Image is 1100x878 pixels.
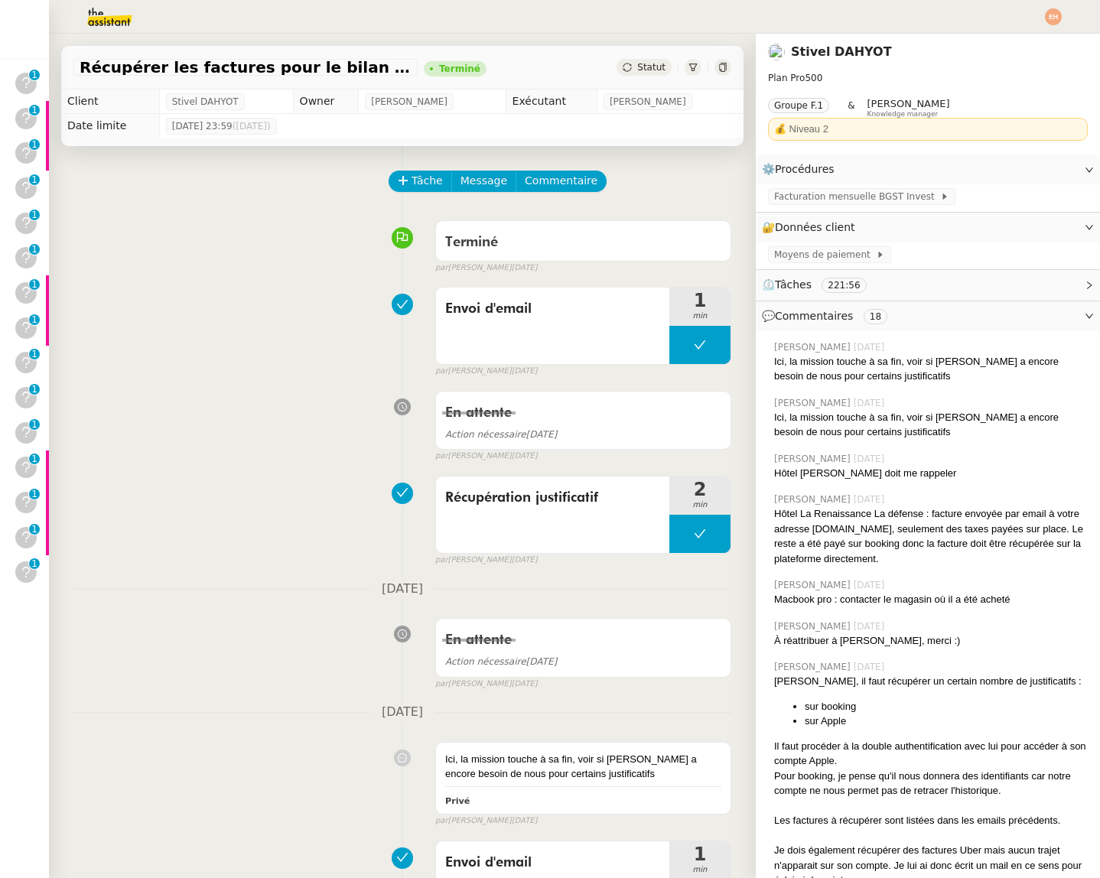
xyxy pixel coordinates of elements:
span: min [669,863,731,876]
span: Plan Pro [768,73,805,83]
span: Récupérer les factures pour le bilan comptable [80,60,412,75]
div: 🔐Données client [756,213,1100,242]
span: min [669,310,731,323]
span: par [435,554,448,567]
small: [PERSON_NAME] [435,262,538,275]
app-user-label: Knowledge manager [867,98,950,118]
span: par [435,262,448,275]
span: [DATE] [512,815,538,828]
li: sur Apple [805,714,1088,729]
a: Stivel DAHYOT [791,44,892,59]
span: Tâche [412,172,443,190]
span: En attente [445,406,512,420]
nz-badge-sup: 1 [29,210,40,220]
b: Privé [445,796,470,806]
div: Terminé [439,64,480,73]
span: En attente [445,633,512,647]
span: [DATE] [854,452,888,466]
div: 💰 Niveau 2 [774,122,1082,137]
span: [DATE] [854,493,888,506]
span: 1 [669,291,731,310]
nz-badge-sup: 1 [29,244,40,255]
nz-badge-sup: 1 [29,524,40,535]
span: Moyens de paiement [774,247,876,262]
span: [DATE] [512,678,538,691]
span: [DATE] [854,660,888,674]
span: 500 [805,73,822,83]
td: Client [61,89,159,114]
p: 1 [31,174,37,188]
div: [PERSON_NAME], il faut récupérer un certain nombre de justificatifs : [774,674,1088,689]
td: Owner [293,89,359,114]
span: ([DATE]) [233,121,271,132]
p: 1 [31,279,37,293]
nz-badge-sup: 1 [29,70,40,80]
button: Tâche [389,171,452,192]
span: [DATE] [854,578,888,592]
span: par [435,815,448,828]
div: Hôtel La Renaissance La défense : facture envoyée par email à votre adresse [DOMAIN_NAME], seulem... [774,506,1088,566]
span: Tâches [775,278,812,291]
span: [DATE] 23:59 [172,119,271,134]
span: [DATE] [854,396,888,410]
nz-badge-sup: 1 [29,454,40,464]
small: [PERSON_NAME] [435,815,538,828]
p: 1 [31,489,37,502]
small: [PERSON_NAME] [435,365,538,378]
div: Pour booking, je pense qu'il nous donnera des identifiants car notre compte ne nous permet pas de... [774,769,1088,798]
span: [PERSON_NAME] [774,619,854,633]
p: 1 [31,454,37,467]
span: [PERSON_NAME] [774,340,854,354]
span: [PERSON_NAME] [774,660,854,674]
nz-badge-sup: 1 [29,384,40,395]
span: [PERSON_NAME] [371,94,447,109]
nz-badge-sup: 1 [29,139,40,150]
nz-badge-sup: 1 [29,419,40,430]
span: [PERSON_NAME] [774,396,854,410]
span: [DATE] [445,656,557,667]
p: 1 [31,139,37,153]
p: 1 [31,70,37,83]
span: [PERSON_NAME] [867,98,950,109]
span: [DATE] [445,429,557,440]
span: [DATE] [369,702,435,723]
span: [DATE] [854,340,888,354]
button: Commentaire [516,171,607,192]
div: ⏲️Tâches 221:56 [756,270,1100,300]
span: 🔐 [762,219,861,236]
nz-badge-sup: 1 [29,279,40,290]
span: [DATE] [854,619,888,633]
div: ⚙️Procédures [756,154,1100,184]
nz-badge-sup: 1 [29,349,40,359]
span: & [848,98,854,118]
span: Envoi d'email [445,851,660,874]
span: Knowledge manager [867,110,939,119]
p: 1 [31,349,37,363]
p: 1 [31,314,37,328]
span: [DATE] [512,450,538,463]
p: 1 [31,210,37,223]
td: Date limite [61,114,159,138]
span: Stivel DAHYOT [172,94,239,109]
li: sur booking [805,699,1088,714]
span: par [435,678,448,691]
span: Terminé [445,236,498,249]
nz-badge-sup: 1 [29,105,40,115]
span: Facturation mensuelle BGST Invest [774,189,940,204]
span: Action nécessaire [445,429,526,440]
td: Exécutant [506,89,597,114]
span: 1 [669,845,731,863]
div: 💬Commentaires 18 [756,301,1100,331]
button: Message [451,171,516,192]
div: Ici, la mission touche à sa fin, voir si [PERSON_NAME] a encore besoin de nous pour certains just... [774,410,1088,440]
span: [PERSON_NAME] [774,493,854,506]
div: Il faut procéder à la double authentification avec lui pour accéder à son compte Apple. [774,739,1088,769]
p: 1 [31,558,37,572]
p: 1 [31,384,37,398]
nz-tag: Groupe F.1 [768,98,829,113]
span: Envoi d'email [445,298,660,320]
div: Ici, la mission touche à sa fin, voir si [PERSON_NAME] a encore besoin de nous pour certains just... [774,354,1088,384]
nz-badge-sup: 1 [29,174,40,185]
small: [PERSON_NAME] [435,450,538,463]
span: min [669,499,731,512]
